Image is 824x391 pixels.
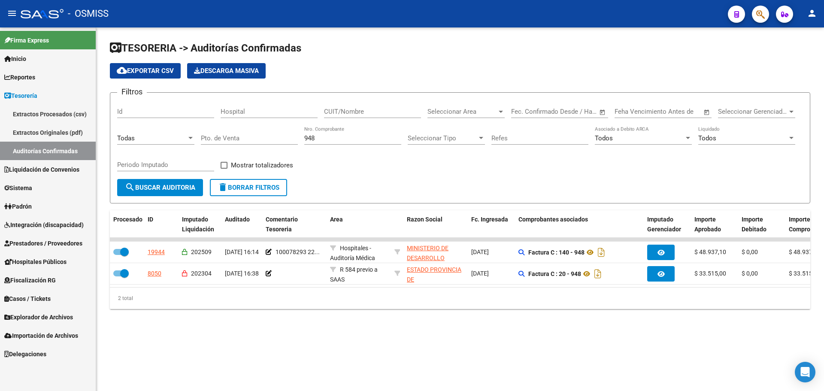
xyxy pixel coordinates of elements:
strong: Factura C : 140 - 948 [528,249,585,256]
span: Fc. Ingresada [471,216,508,223]
span: Explorador de Archivos [4,312,73,322]
span: Inicio [4,54,26,64]
span: Todos [698,134,716,142]
button: Exportar CSV [110,63,181,79]
datatable-header-cell: Importe Aprobado [691,210,738,239]
span: Razon Social [407,216,442,223]
span: $ 48.937,10 [789,249,821,255]
app-download-masive: Descarga masiva de comprobantes (adjuntos) [187,63,266,79]
span: Seleccionar Gerenciador [718,108,788,115]
span: ID [148,216,153,223]
span: Mostrar totalizadores [231,160,293,170]
input: Fecha fin [554,108,595,115]
mat-icon: search [125,182,135,192]
span: TESORERIA -> Auditorías Confirmadas [110,42,301,54]
span: Seleccionar Area [427,108,497,115]
span: Todas [117,134,135,142]
span: 202304 [191,270,212,277]
span: Comprobantes asociados [518,216,588,223]
span: R 584 previo a SAAS [330,266,378,283]
datatable-header-cell: Area [327,210,391,239]
span: $ 0,00 [742,270,758,277]
div: 2 total [110,288,810,309]
span: [DATE] 16:14 [225,249,259,255]
datatable-header-cell: Procesado [110,210,144,239]
span: Imputado Gerenciador [647,216,681,233]
span: Auditado [225,216,250,223]
span: Padrón [4,202,32,211]
datatable-header-cell: Importe Debitado [738,210,785,239]
strong: Factura C : 20 - 948 [528,270,581,277]
datatable-header-cell: Fc. Ingresada [468,210,515,239]
datatable-header-cell: Razon Social [403,210,468,239]
span: Delegaciones [4,349,46,359]
span: Firma Express [4,36,49,45]
div: - 30673377544 [407,265,464,283]
span: Casos / Tickets [4,294,51,303]
span: 202509 [191,249,212,255]
datatable-header-cell: Auditado [221,210,262,239]
span: $ 48.937,10 [694,249,726,255]
div: Open Intercom Messenger [795,362,815,382]
span: Importación de Archivos [4,331,78,340]
datatable-header-cell: Imputado Liquidación [179,210,221,239]
span: Importe Debitado [742,216,766,233]
span: Hospitales - Auditoría Médica [330,245,375,261]
span: 100078293 22... [276,249,320,255]
datatable-header-cell: Comentario Tesoreria [262,210,327,239]
span: Sistema [4,183,32,193]
span: Todos [595,134,613,142]
span: Buscar Auditoria [125,184,195,191]
span: Fiscalización RG [4,276,56,285]
span: Procesado [113,216,142,223]
h3: Filtros [117,86,147,98]
button: Open calendar [702,107,712,117]
datatable-header-cell: ID [144,210,179,239]
span: MINISTERIO DE DESARROLLO HUMANO [407,245,448,271]
datatable-header-cell: Comprobantes asociados [515,210,644,239]
i: Descargar documento [592,267,603,281]
span: Integración (discapacidad) [4,220,84,230]
span: ESTADO PROVINCIA DE [GEOGRAPHIC_DATA][PERSON_NAME] [407,266,465,302]
span: Borrar Filtros [218,184,279,191]
span: Comentario Tesoreria [266,216,298,233]
span: $ 33.515,00 [694,270,726,277]
button: Buscar Auditoria [117,179,203,196]
span: $ 33.515,00 [789,270,821,277]
mat-icon: delete [218,182,228,192]
span: Exportar CSV [117,67,174,75]
button: Open calendar [598,107,608,117]
mat-icon: cloud_download [117,65,127,76]
span: Prestadores / Proveedores [4,239,82,248]
div: 19944 [148,247,165,257]
span: Seleccionar Tipo [408,134,477,142]
span: [DATE] 16:38 [225,270,259,277]
span: Descarga Masiva [194,67,259,75]
span: Reportes [4,73,35,82]
div: - 30999059216 [407,243,464,261]
span: [DATE] [471,249,489,255]
span: Area [330,216,343,223]
span: Importe Aprobado [694,216,721,233]
span: Imputado Liquidación [182,216,214,233]
span: - OSMISS [68,4,109,23]
span: [DATE] [471,270,489,277]
i: Descargar documento [596,246,607,259]
span: Tesorería [4,91,37,100]
mat-icon: menu [7,8,17,18]
span: Hospitales Públicos [4,257,67,267]
datatable-header-cell: Imputado Gerenciador [644,210,691,239]
span: Liquidación de Convenios [4,165,79,174]
span: $ 0,00 [742,249,758,255]
button: Borrar Filtros [210,179,287,196]
mat-icon: person [807,8,817,18]
div: 8050 [148,269,161,279]
button: Descarga Masiva [187,63,266,79]
input: Fecha inicio [511,108,546,115]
